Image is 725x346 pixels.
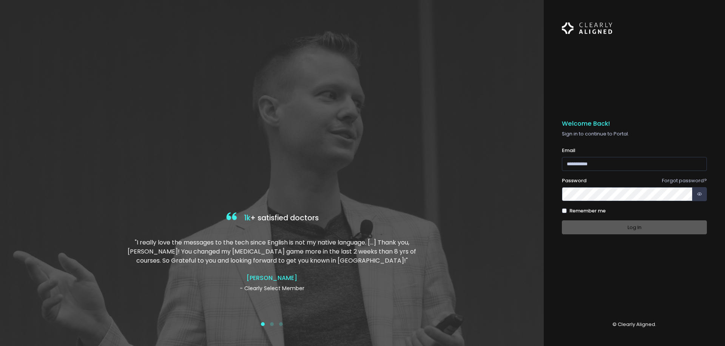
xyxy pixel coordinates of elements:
label: Email [562,147,575,154]
h5: Welcome Back! [562,120,707,128]
p: Sign in to continue to Portal. [562,130,707,138]
h4: [PERSON_NAME] [126,274,418,281]
img: Logo Horizontal [562,18,612,38]
h4: + satisfied doctors [126,211,418,226]
p: - Clearly Select Member [126,284,418,292]
a: Forgot password? [662,177,707,184]
span: 1k [244,213,250,223]
p: © Clearly Aligned. [562,321,707,328]
label: Remember me [569,207,606,215]
label: Password [562,177,586,185]
p: "I really love the messages to the tech since English is not my native language. […] Thank you, [... [126,238,418,265]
